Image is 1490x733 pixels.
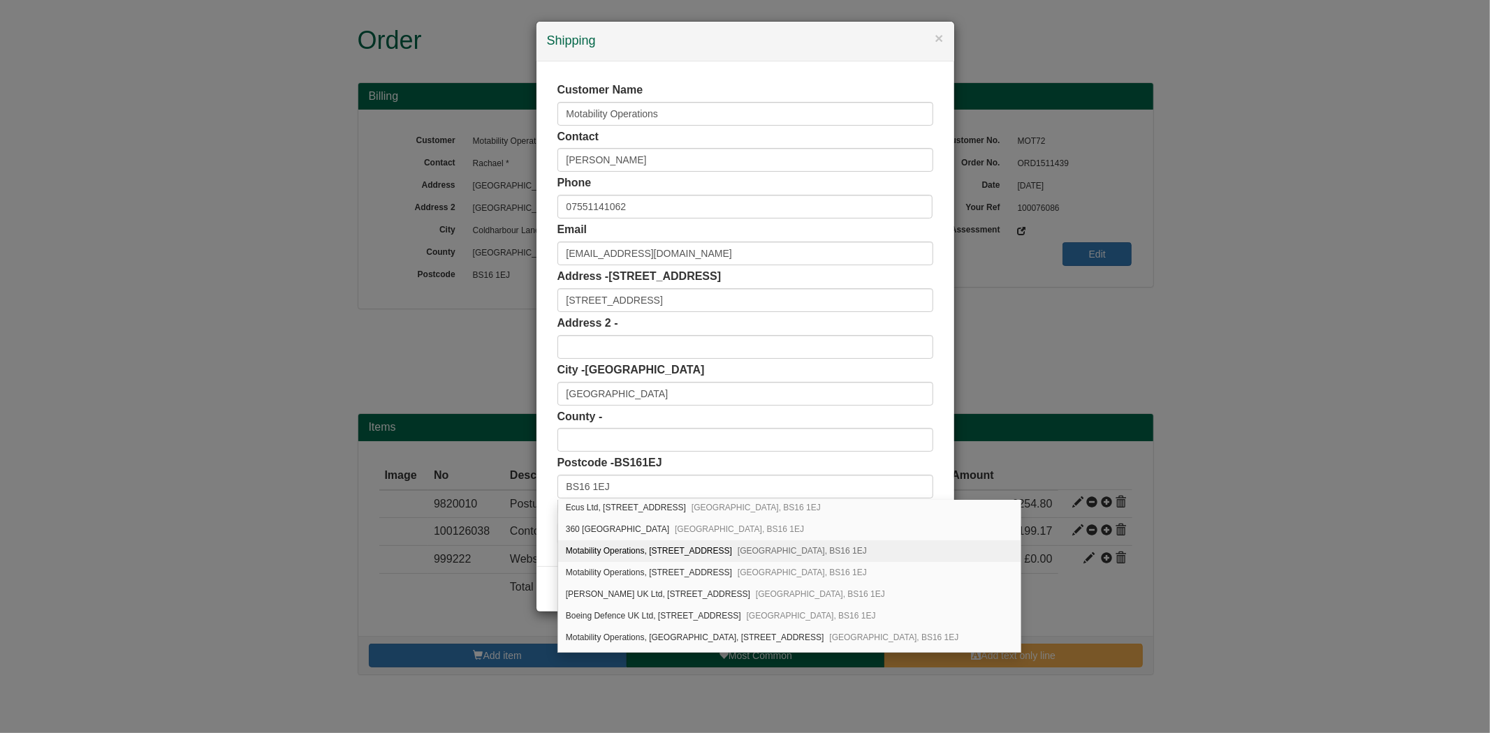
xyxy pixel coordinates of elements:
[557,129,599,145] label: Contact
[557,455,662,471] label: Postcode -
[558,605,1021,627] div: Boeing Defence UK Ltd, 435 Bristol Business Park
[558,540,1021,562] div: Motability Operations, 410 Bristol Business Park
[756,589,885,599] span: [GEOGRAPHIC_DATA], BS16 1EJ
[738,568,867,577] span: [GEOGRAPHIC_DATA], BS16 1EJ
[738,546,867,556] span: [GEOGRAPHIC_DATA], BS16 1EJ
[558,562,1021,584] div: Motability Operations, 420 Bristol Business Park
[557,316,618,332] label: Address 2 -
[558,584,1021,605] div: Leonard UK Ltd, 430 Bristol Business Park
[608,270,721,282] span: [STREET_ADDRESS]
[558,497,1021,519] div: Ecus Ltd, 350 Bristol Business Park
[747,611,876,621] span: [GEOGRAPHIC_DATA], BS16 1EJ
[547,32,944,50] h4: Shipping
[829,632,958,642] span: [GEOGRAPHIC_DATA], BS16 1EJ
[692,503,821,512] span: [GEOGRAPHIC_DATA], BS16 1EJ
[675,524,804,534] span: [GEOGRAPHIC_DATA], BS16 1EJ
[557,175,592,191] label: Phone
[558,519,1021,540] div: 360 Bristol Business Park
[557,269,722,285] label: Address -
[585,364,705,376] span: [GEOGRAPHIC_DATA]
[557,82,643,98] label: Customer Name
[614,457,662,468] span: BS161EJ
[557,409,603,425] label: County -
[557,362,705,378] label: City -
[557,222,587,238] label: Email
[558,627,1021,649] div: Motability Operations, Admiral House, 440 Bristol Business Park
[935,31,943,45] button: ×
[558,649,1021,670] div: Systems Engineering & Assessment Ltd, 450 Bristol Business Park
